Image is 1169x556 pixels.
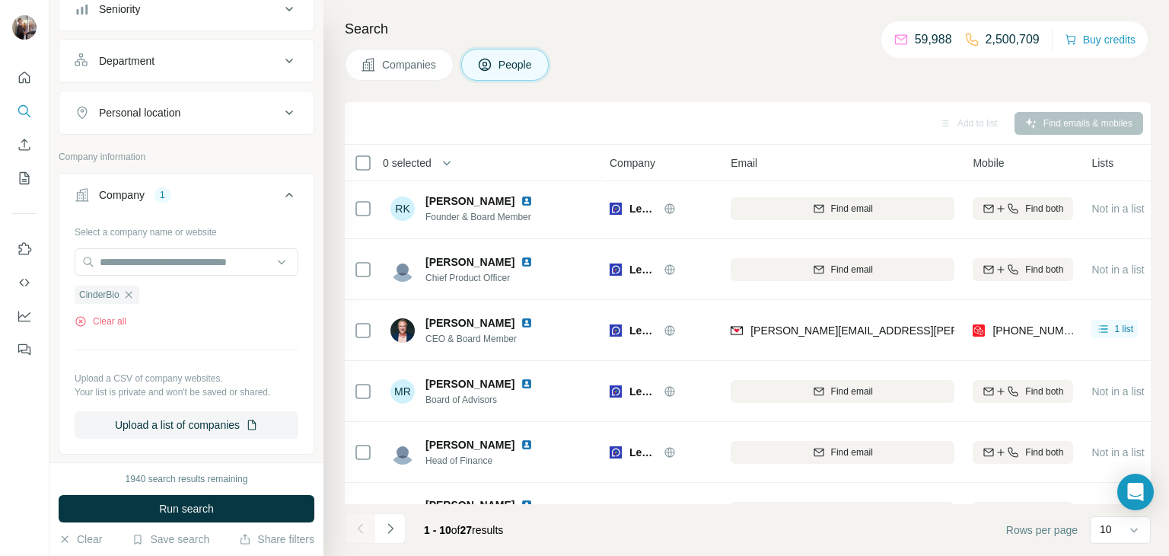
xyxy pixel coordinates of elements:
span: Mobile [973,155,1004,171]
img: LinkedIn logo [521,378,533,390]
span: CinderBio [79,288,119,302]
img: LinkedIn logo [521,499,533,511]
img: Avatar [12,15,37,40]
span: results [424,524,503,536]
button: My lists [12,165,37,192]
span: Head of Finance [425,454,551,468]
span: [PERSON_NAME] [425,437,514,452]
span: 1 list [1114,322,1133,336]
span: LevaData [629,262,656,277]
span: [PERSON_NAME][EMAIL_ADDRESS][PERSON_NAME][DOMAIN_NAME] [750,324,1107,337]
button: Save search [132,532,209,547]
span: LevaData [629,384,656,399]
img: Avatar [390,318,415,343]
span: Companies [382,57,438,72]
button: Use Surfe API [12,269,37,296]
span: Find email [831,263,873,276]
span: Lists [1091,155,1113,171]
p: 59,988 [915,30,952,49]
span: 27 [460,524,473,536]
button: Find both [973,197,1073,220]
span: LevaData [629,201,656,216]
button: Buy credits [1065,29,1136,50]
img: Logo of LevaData [610,324,622,337]
span: Email [731,155,757,171]
span: of [451,524,460,536]
p: 2,500,709 [986,30,1040,49]
p: Upload a CSV of company websites. [75,372,298,385]
button: Find both [973,502,1073,525]
h4: Search [345,18,1151,40]
div: Personal location [99,105,180,120]
span: [PERSON_NAME] [425,315,514,331]
img: Logo of LevaData [610,446,622,459]
button: Find email [731,502,954,525]
span: [PERSON_NAME] [425,376,514,391]
span: Find both [1025,385,1063,398]
img: provider findymail logo [731,323,743,338]
button: Find both [973,441,1073,464]
span: Rows per page [1006,522,1078,538]
img: LinkedIn logo [521,195,533,207]
img: Logo of LevaData [610,264,622,276]
span: Find email [831,446,873,459]
span: Not in a list [1091,203,1144,215]
div: Seniority [99,2,140,17]
img: provider prospeo logo [973,323,985,338]
p: Your list is private and won't be saved or shared. [75,385,298,399]
img: Logo of LevaData [610,385,622,398]
img: LinkedIn logo [521,317,533,329]
button: Find email [731,197,954,220]
span: LevaData [629,323,656,338]
span: Founder & Board Member [425,210,551,224]
button: Search [12,97,37,125]
img: LinkedIn logo [521,439,533,451]
span: [PERSON_NAME] [425,254,514,270]
p: Company information [59,150,314,164]
span: Not in a list [1091,385,1144,398]
span: Run search [159,501,214,516]
span: Board of Advisors [425,393,551,407]
span: CEO & Board Member [425,332,551,346]
button: Navigate to next page [375,513,406,544]
span: Find both [1025,446,1063,459]
span: Chief Product Officer [425,271,551,285]
button: Clear [59,532,102,547]
button: Department [59,43,314,79]
span: [PERSON_NAME] [425,193,514,209]
button: Share filters [239,532,314,547]
button: Personal location [59,94,314,131]
span: 0 selected [383,155,432,171]
button: Find both [973,380,1073,403]
button: Dashboard [12,302,37,330]
button: Find email [731,380,954,403]
span: [PHONE_NUMBER] [992,324,1088,337]
span: Find email [831,385,873,398]
button: Company1 [59,177,314,219]
span: Find email [831,202,873,216]
span: Find both [1025,263,1063,276]
span: Find both [1025,202,1063,216]
div: Department [99,53,154,69]
div: MR [390,379,415,404]
img: Logo of LevaData [610,203,622,215]
img: Avatar [390,501,415,526]
img: Avatar [390,257,415,282]
button: Use Surfe on LinkedIn [12,235,37,263]
span: Company [610,155,655,171]
button: Clear all [75,315,126,328]
span: People [498,57,534,72]
button: Find both [973,258,1073,281]
button: Upload a list of companies [75,411,298,439]
button: Run search [59,495,314,522]
div: Open Intercom Messenger [1117,474,1154,510]
div: RK [390,197,415,221]
div: 1 [154,188,171,202]
button: Find email [731,441,954,464]
img: LinkedIn logo [521,256,533,268]
p: 10 [1100,522,1112,537]
button: Feedback [12,336,37,363]
div: 1940 search results remaining [126,472,248,486]
button: Enrich CSV [12,131,37,158]
button: Find email [731,258,954,281]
